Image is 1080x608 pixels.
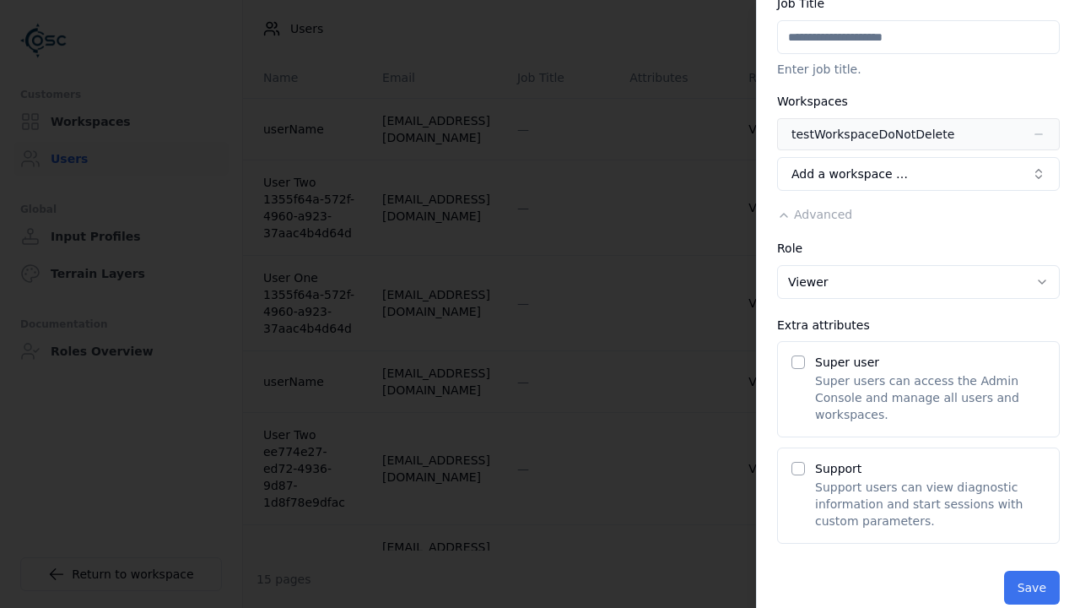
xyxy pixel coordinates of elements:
[791,126,954,143] div: testWorkspaceDoNotDelete
[815,356,879,369] label: Super user
[1004,571,1060,605] button: Save
[777,61,1060,78] p: Enter job title.
[777,242,802,255] label: Role
[777,319,1060,331] div: Extra attributes
[815,479,1045,529] p: Support users can view diagnostic information and start sessions with custom parameters.
[815,372,1045,423] p: Super users can access the Admin Console and manage all users and workspaces.
[777,95,848,108] label: Workspaces
[815,462,861,475] label: Support
[791,166,908,182] span: Add a workspace …
[777,206,852,223] button: Advanced
[794,208,852,221] span: Advanced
